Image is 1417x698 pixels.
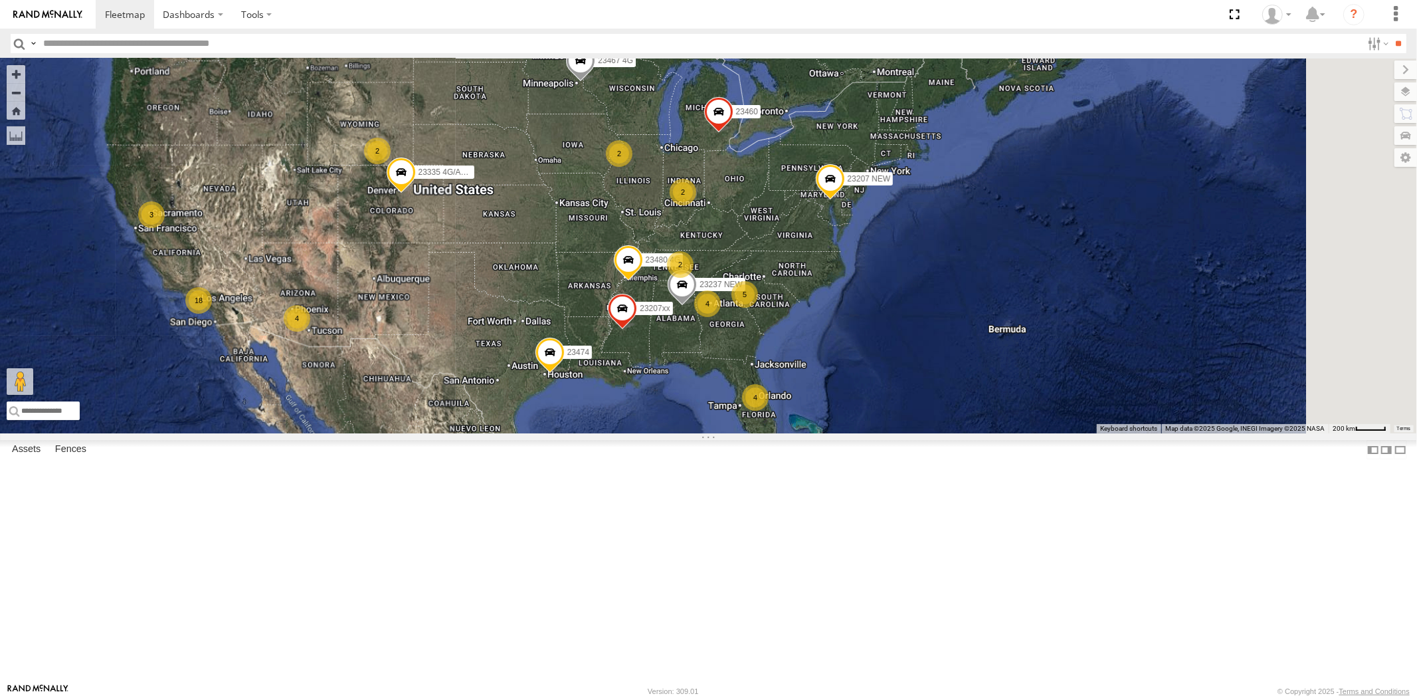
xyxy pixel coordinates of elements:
[1363,34,1391,53] label: Search Filter Options
[7,65,25,83] button: Zoom in
[1100,424,1157,433] button: Keyboard shortcuts
[5,441,47,459] label: Assets
[1394,148,1417,167] label: Map Settings
[1394,440,1407,459] label: Hide Summary Table
[1165,425,1325,432] span: Map data ©2025 Google, INEGI Imagery ©2025 NASA
[1277,687,1410,695] div: © Copyright 2025 -
[1397,426,1411,431] a: Terms (opens in new tab)
[735,107,757,116] span: 23460
[742,384,769,411] div: 4
[1329,424,1390,433] button: Map Scale: 200 km per 43 pixels
[7,368,33,395] button: Drag Pegman onto the map to open Street View
[418,168,477,177] span: 23335 4G/Active
[28,34,39,53] label: Search Query
[7,126,25,145] label: Measure
[645,256,680,265] span: 23480 4G
[7,685,68,698] a: Visit our Website
[1367,440,1380,459] label: Dock Summary Table to the Left
[640,304,670,313] span: 23207xx
[13,10,82,19] img: rand-logo.svg
[1333,425,1355,432] span: 200 km
[648,687,698,695] div: Version: 309.01
[1258,5,1296,25] div: Sardor Khadjimedov
[364,138,391,164] div: 2
[185,287,212,314] div: 18
[694,291,721,317] div: 4
[7,83,25,102] button: Zoom out
[48,441,93,459] label: Fences
[567,348,589,357] span: 23474
[700,280,743,289] span: 23237 NEW
[606,140,632,167] div: 2
[1380,440,1393,459] label: Dock Summary Table to the Right
[7,102,25,120] button: Zoom Home
[138,201,165,228] div: 3
[731,281,758,308] div: 5
[670,179,696,205] div: 2
[598,56,633,65] span: 23467 4G
[284,305,310,332] div: 4
[1343,4,1365,25] i: ?
[667,251,694,278] div: 2
[847,175,890,184] span: 23207 NEW
[1339,687,1410,695] a: Terms and Conditions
